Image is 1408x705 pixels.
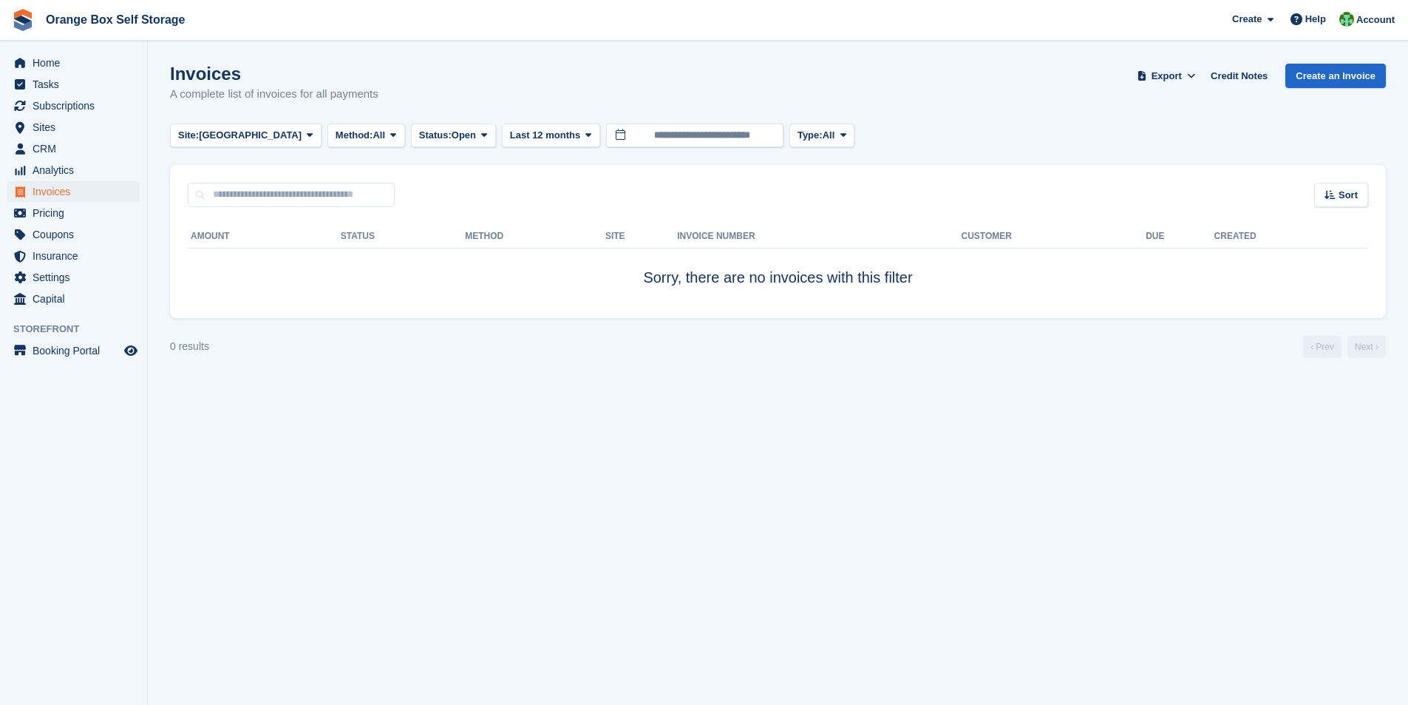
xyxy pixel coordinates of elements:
span: Capital [33,289,121,309]
a: menu [7,160,140,181]
button: Status: Open [411,124,496,148]
a: menu [7,289,140,309]
span: Coupons [33,224,121,245]
nav: Page [1300,336,1389,358]
span: All [373,128,385,143]
span: Subscriptions [33,95,121,116]
a: menu [7,181,140,202]
span: Invoices [33,181,121,202]
span: Sorry, there are no invoices with this filter [643,269,912,286]
span: Insurance [33,246,121,266]
img: stora-icon-8386f47178a22dfd0bd8f6a31ec36ba5ce8667c1dd55bd0f319d3a0aa187defe.svg [12,9,34,31]
span: Home [33,53,121,73]
th: Site [605,225,677,249]
span: Status: [419,128,452,143]
a: menu [7,95,140,116]
span: Last 12 months [510,128,580,143]
span: Export [1152,69,1182,84]
span: Sort [1339,188,1358,203]
th: Due [1146,225,1214,249]
span: Open [452,128,476,143]
th: Customer [961,225,1146,249]
a: menu [7,138,140,159]
div: 0 results [170,339,209,354]
th: Amount [188,225,341,249]
a: menu [7,53,140,73]
span: Storefront [13,322,147,337]
img: Binder Bhardwaj [1339,12,1354,27]
a: Credit Notes [1205,64,1273,88]
button: Last 12 months [502,124,600,148]
span: Analytics [33,160,121,181]
a: Previous [1303,336,1341,358]
span: [GEOGRAPHIC_DATA] [199,128,302,143]
button: Method: All [327,124,405,148]
a: menu [7,224,140,245]
a: Next [1347,336,1386,358]
a: menu [7,340,140,361]
button: Type: All [789,124,854,148]
a: Orange Box Self Storage [40,7,191,32]
span: Create [1232,12,1262,27]
a: menu [7,203,140,223]
span: Method: [336,128,373,143]
span: Booking Portal [33,340,121,361]
span: Tasks [33,74,121,95]
h1: Invoices [170,64,378,84]
a: menu [7,246,140,266]
th: Created [1214,225,1368,249]
th: Method [465,225,605,249]
a: Preview store [122,342,140,360]
th: Status [341,225,466,249]
span: Sites [33,117,121,138]
span: Account [1356,13,1395,27]
a: menu [7,117,140,138]
a: Create an Invoice [1285,64,1386,88]
span: Type: [797,128,823,143]
button: Site: [GEOGRAPHIC_DATA] [170,124,322,148]
span: Pricing [33,203,121,223]
span: Site: [178,128,199,143]
span: Help [1305,12,1326,27]
span: Settings [33,267,121,288]
span: All [823,128,835,143]
a: menu [7,267,140,288]
p: A complete list of invoices for all payments [170,86,378,103]
th: Invoice Number [677,225,961,249]
a: menu [7,74,140,95]
span: CRM [33,138,121,159]
button: Export [1134,64,1199,88]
